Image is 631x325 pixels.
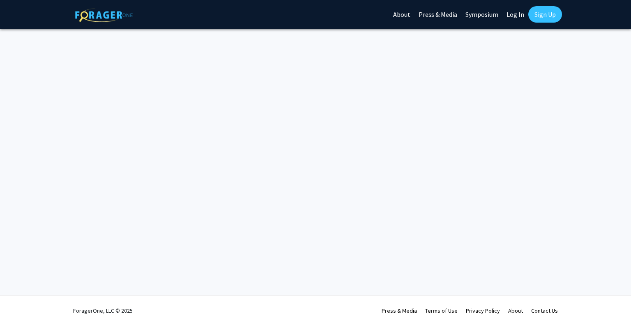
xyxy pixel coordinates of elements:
[528,6,562,23] a: Sign Up
[75,8,133,22] img: ForagerOne Logo
[425,307,458,314] a: Terms of Use
[531,307,558,314] a: Contact Us
[382,307,417,314] a: Press & Media
[466,307,500,314] a: Privacy Policy
[73,296,133,325] div: ForagerOne, LLC © 2025
[508,307,523,314] a: About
